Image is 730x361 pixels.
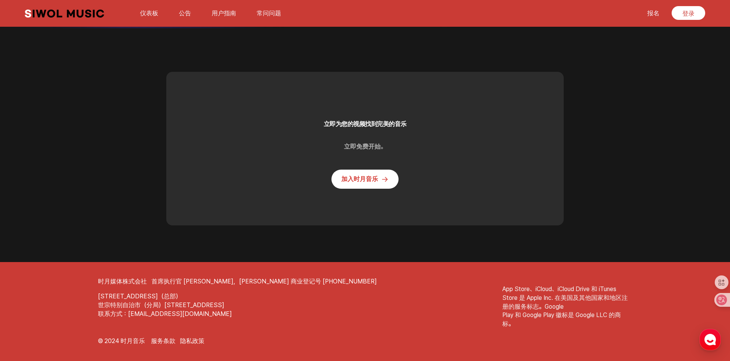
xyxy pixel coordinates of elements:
[151,337,175,345] font: 服务条款
[643,5,664,21] a: 报名
[647,10,659,17] font: 报名
[257,10,281,17] font: 常问问题
[331,170,399,189] a: 加入时月音乐
[291,278,377,285] font: 商业登记号 [PHONE_NUMBER]
[140,10,158,17] font: 仪表板
[98,310,128,317] font: 联系方式：
[179,10,191,17] font: 公告
[19,254,33,260] span: Home
[151,337,175,346] a: 服务条款
[2,242,50,261] a: Home
[98,242,146,261] a: Settings
[252,4,286,23] button: 常问问题
[682,10,695,17] font: 登录
[128,310,232,317] font: [EMAIL_ADDRESS][DOMAIN_NAME]
[151,278,289,285] font: 首席执行官 [PERSON_NAME]，[PERSON_NAME]
[174,5,196,21] a: 公告
[672,6,705,20] a: 登录
[180,337,204,346] a: 隐私政策
[98,278,147,285] font: 时月媒体株式会社
[207,5,241,21] a: 用户指南
[50,242,98,261] a: Messages
[502,285,628,310] font: App Store、iCloud、iCloud Drive 和 iTunes Store 是 Apple Inc. 在美国及其他国家和地区注册的服务标志。Google
[135,5,163,21] a: 仪表板
[502,311,621,327] font: Play 和 Google Play 徽标是 Google LLC 的商标。
[344,143,386,150] font: 立即免费开始。
[180,337,204,345] font: 隐私政策
[212,10,236,17] font: 用户指南
[98,337,145,345] font: © 2024 时月音乐
[63,254,86,260] span: Messages
[324,120,407,128] font: 立即为您的视频找到完美的音乐
[98,301,224,309] font: 世宗特别自治市（分局）[STREET_ADDRESS]
[98,293,182,300] font: [STREET_ADDRESS]（总部）
[113,254,132,260] span: Settings
[341,175,378,183] font: 加入时月音乐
